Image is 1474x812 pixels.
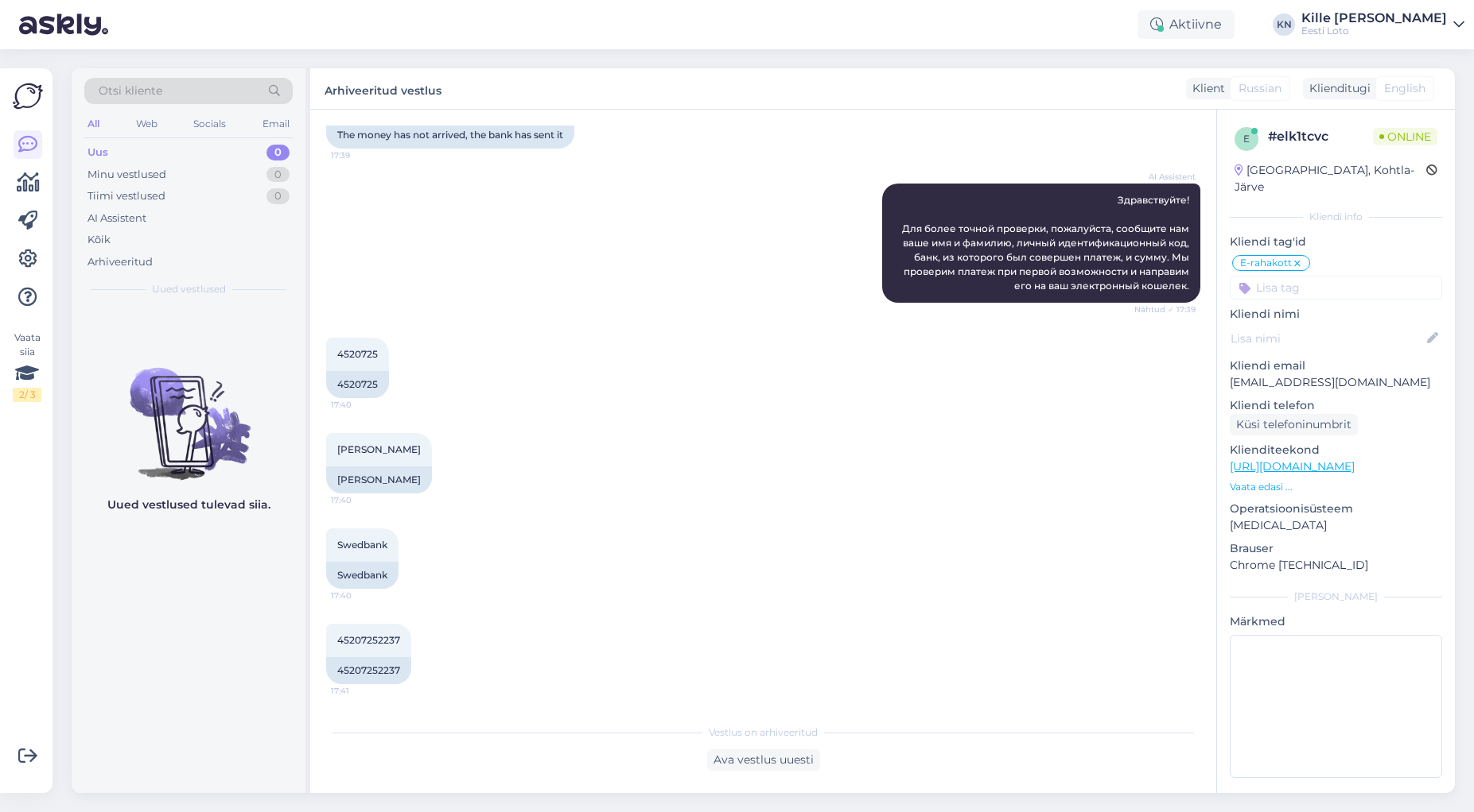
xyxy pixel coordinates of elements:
div: Uus [88,145,108,160]
span: Swedbank [337,539,387,551]
span: 45207252237 [337,634,400,646]
span: English [1384,80,1425,97]
div: Tiimi vestlused [88,188,165,204]
div: 4520725 [326,371,389,398]
p: [MEDICAL_DATA] [1230,517,1442,534]
div: [GEOGRAPHIC_DATA], Kohtla-Järve [1235,162,1426,195]
div: Kille [PERSON_NAME] [1301,12,1447,25]
span: Online [1373,128,1437,145]
div: AI Assistent [88,211,146,226]
span: 17:39 [331,149,391,161]
span: Nähtud ✓ 17:39 [1134,304,1196,315]
a: [URL][DOMAIN_NAME] [1230,459,1355,474]
div: 0 [266,188,290,204]
span: Otsi kliente [99,83,162,99]
span: 17:40 [331,590,391,601]
div: Kliendi info [1230,210,1442,224]
p: Chrome [TECHNICAL_ID] [1230,557,1442,574]
label: Arhiveeritud vestlus [325,78,441,99]
span: 17:41 [331,685,391,697]
p: Kliendi nimi [1230,306,1442,323]
a: Kille [PERSON_NAME]Eesti Loto [1301,12,1464,37]
div: Email [259,114,293,134]
div: 0 [266,167,290,183]
div: Ava vestlus uuesti [707,749,820,771]
input: Lisa tag [1230,276,1442,300]
div: All [84,114,103,134]
div: Kõik [88,232,111,248]
p: Uued vestlused tulevad siia. [107,497,270,513]
div: Küsi telefoninumbrit [1230,414,1358,435]
div: Swedbank [326,562,399,589]
p: Klienditeekond [1230,442,1442,458]
div: # elk1tcvc [1268,127,1373,146]
div: 45207252237 [326,657,411,684]
span: Здравствуйте! Для более точной проверки, пожалуйста, сообщите нам ваше имя и фамилию, личный иден... [902,194,1192,292]
p: [EMAIL_ADDRESS][DOMAIN_NAME] [1230,374,1442,391]
div: Minu vestlused [88,167,166,183]
div: [PERSON_NAME] [1230,590,1442,604]
img: Askly Logo [13,81,43,111]
span: AI Assistent [1136,171,1196,183]
p: Märkmed [1230,613,1442,630]
span: 4520725 [337,348,378,360]
div: Arhiveeritud [88,254,153,270]
span: Vestlus on arhiveeritud [709,725,818,740]
div: Klient [1186,80,1225,97]
div: Vaata siia [13,331,41,402]
p: Operatsioonisüsteem [1230,501,1442,517]
span: 17:40 [331,399,391,411]
img: No chats [72,339,305,482]
div: [PERSON_NAME] [326,466,432,493]
div: 2 / 3 [13,388,41,402]
span: Uued vestlused [152,282,226,296]
span: e [1243,133,1250,145]
span: Russian [1239,80,1281,97]
div: KN [1273,14,1295,36]
p: Kliendi tag'id [1230,234,1442,250]
p: Brauser [1230,540,1442,557]
p: Kliendi email [1230,358,1442,374]
div: Aktiivne [1138,10,1235,39]
p: Kliendi telefon [1230,397,1442,414]
div: Eesti Loto [1301,25,1447,37]
span: [PERSON_NAME] [337,443,421,455]
div: 0 [266,145,290,160]
div: Socials [190,114,229,134]
span: 17:40 [331,494,391,506]
input: Lisa nimi [1231,330,1424,347]
div: Web [133,114,161,134]
span: E-rahakott [1240,258,1292,268]
div: Klienditugi [1303,80,1371,97]
div: The money has not arrived, the bank has sent it [326,122,574,149]
p: Vaata edasi ... [1230,480,1442,494]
